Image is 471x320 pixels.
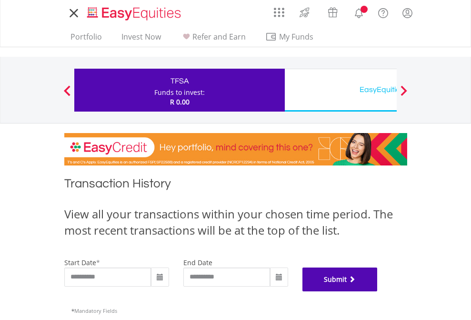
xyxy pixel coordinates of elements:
[67,32,106,47] a: Portfolio
[265,31,328,43] span: My Funds
[154,88,205,97] div: Funds to invest:
[177,32,250,47] a: Refer and Earn
[64,133,407,165] img: EasyCredit Promotion Banner
[118,32,165,47] a: Invest Now
[192,31,246,42] span: Refer and Earn
[347,2,371,21] a: Notifications
[80,74,279,88] div: TFSA
[64,258,96,267] label: start date
[58,90,77,100] button: Previous
[64,206,407,239] div: View all your transactions within your chosen time period. The most recent transactions will be a...
[268,2,291,18] a: AppsGrid
[395,2,420,23] a: My Profile
[325,5,341,20] img: vouchers-v2.svg
[64,175,407,196] h1: Transaction History
[394,90,413,100] button: Next
[319,2,347,20] a: Vouchers
[183,258,212,267] label: end date
[302,268,378,291] button: Submit
[71,307,117,314] span: Mandatory Fields
[297,5,312,20] img: thrive-v2.svg
[85,6,185,21] img: EasyEquities_Logo.png
[274,7,284,18] img: grid-menu-icon.svg
[371,2,395,21] a: FAQ's and Support
[83,2,185,21] a: Home page
[170,97,190,106] span: R 0.00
